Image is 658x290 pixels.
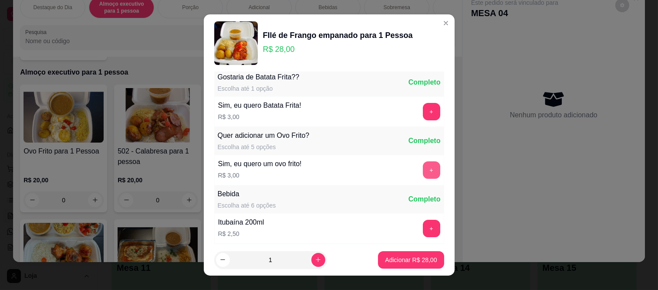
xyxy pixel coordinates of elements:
div: Bebida [218,189,276,199]
p: R$ 2,50 [218,229,264,238]
div: Escolha até 6 opções [218,201,276,210]
div: Sim, eu quero um ovo frito! [218,159,302,169]
div: Quer adicionar um Ovo Frito? [218,130,310,141]
p: R$ 28,00 [263,43,413,55]
p: Adicionar R$ 28,00 [385,256,437,264]
button: add [423,161,440,179]
button: increase-product-quantity [311,253,325,267]
button: Close [439,16,453,30]
button: add [423,103,440,120]
div: Sim, eu quero Batata Frita! [218,100,301,111]
p: R$ 3,00 [218,171,302,180]
p: R$ 3,00 [218,113,301,121]
img: product-image [214,21,258,65]
div: FIlé de Frango empanado para 1 Pessoa [263,29,413,41]
div: Escolha até 5 opções [218,143,310,151]
div: Completo [408,194,441,205]
div: Itubaína 200ml [218,217,264,228]
div: Gostaria de Batata Frita?? [218,72,300,82]
button: add [423,220,440,237]
div: Escolha até 1 opção [218,84,300,93]
div: Completo [408,136,441,146]
div: Completo [408,77,441,88]
button: decrease-product-quantity [216,253,230,267]
button: Adicionar R$ 28,00 [378,251,444,269]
